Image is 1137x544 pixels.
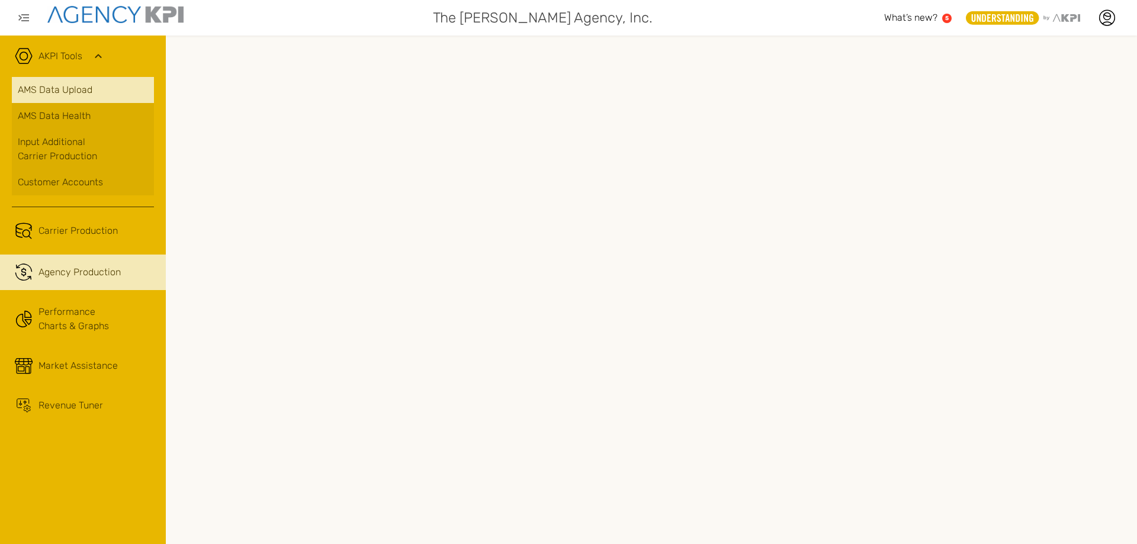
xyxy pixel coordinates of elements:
[12,103,154,129] a: AMS Data Health
[18,109,91,123] span: AMS Data Health
[38,265,121,279] span: Agency Production
[433,7,653,28] span: The [PERSON_NAME] Agency, Inc.
[12,129,154,169] a: Input AdditionalCarrier Production
[38,359,118,373] div: Market Assistance
[38,49,82,63] a: AKPI Tools
[47,6,184,23] img: agencykpi-logo-550x69-2d9e3fa8.png
[884,12,937,23] span: What’s new?
[38,398,103,413] div: Revenue Tuner
[18,175,148,189] div: Customer Accounts
[38,224,118,238] span: Carrier Production
[12,77,154,103] a: AMS Data Upload
[945,15,949,21] text: 5
[12,169,154,195] a: Customer Accounts
[942,14,952,23] a: 5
